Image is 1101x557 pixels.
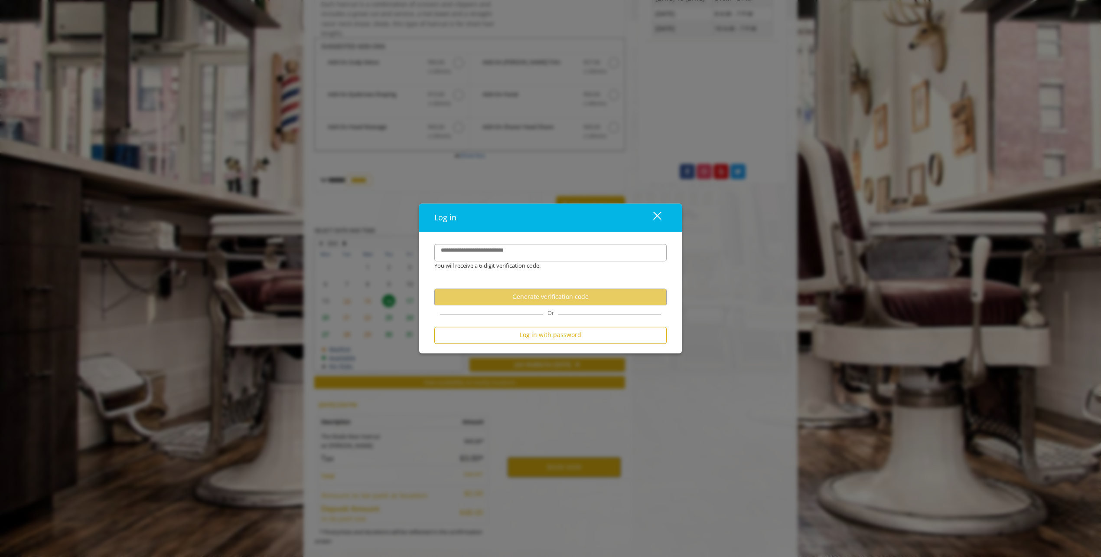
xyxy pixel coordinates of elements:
button: close dialog [637,209,667,226]
span: Log in [434,212,456,223]
span: Or [543,309,558,317]
button: Generate verification code [434,288,667,305]
button: Log in with password [434,327,667,344]
div: You will receive a 6-digit verification code. [428,261,660,270]
div: close dialog [643,211,661,224]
